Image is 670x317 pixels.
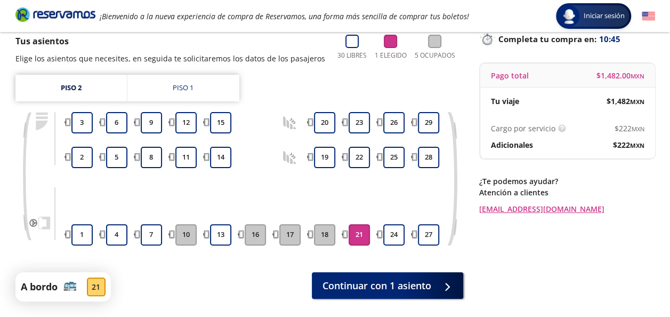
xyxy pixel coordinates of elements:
[245,224,266,245] button: 16
[106,112,127,133] button: 6
[349,147,370,168] button: 22
[312,272,463,299] button: Continuar con 1 asiento
[210,224,231,245] button: 13
[141,224,162,245] button: 7
[631,72,644,80] small: MXN
[15,6,95,26] a: Brand Logo
[71,147,93,168] button: 2
[599,33,620,45] span: 10:45
[491,123,555,134] p: Cargo por servicio
[383,224,405,245] button: 24
[21,280,58,294] p: A bordo
[491,139,533,150] p: Adicionales
[349,112,370,133] button: 23
[383,147,405,168] button: 25
[15,53,325,64] p: Elige los asientos que necesites, en seguida te solicitaremos los datos de los pasajeros
[141,147,162,168] button: 8
[642,10,655,23] button: English
[314,147,335,168] button: 19
[173,83,193,93] div: Piso 1
[613,139,644,150] span: $ 222
[337,51,367,60] p: 30 Libres
[418,112,439,133] button: 29
[608,255,659,306] iframe: Messagebird Livechat Widget
[349,224,370,245] button: 21
[175,147,197,168] button: 11
[383,112,405,133] button: 26
[415,51,455,60] p: 5 Ocupados
[596,70,644,81] span: $ 1,482.00
[607,96,644,107] span: $ 1,482
[579,11,629,21] span: Iniciar sesión
[127,75,239,101] a: Piso 1
[175,224,197,245] button: 10
[279,224,301,245] button: 17
[175,112,197,133] button: 12
[87,278,106,296] div: 21
[630,141,644,149] small: MXN
[615,123,644,134] span: $ 222
[314,112,335,133] button: 20
[479,176,655,187] p: ¿Te podemos ayudar?
[210,147,231,168] button: 14
[106,224,127,245] button: 4
[314,224,335,245] button: 18
[491,96,519,107] p: Tu viaje
[418,147,439,168] button: 28
[491,70,529,81] p: Pago total
[479,203,655,215] a: [EMAIL_ADDRESS][DOMAIN_NAME]
[100,11,469,21] em: ¡Bienvenido a la nueva experiencia de compra de Reservamos, una forma más sencilla de comprar tus...
[15,75,127,101] a: Piso 2
[375,51,407,60] p: 1 Elegido
[418,224,439,245] button: 27
[479,187,655,198] p: Atención a clientes
[479,31,655,46] p: Completa tu compra en :
[71,224,93,245] button: 1
[141,112,162,133] button: 9
[15,35,325,47] p: Tus asientos
[322,279,431,293] span: Continuar con 1 asiento
[210,112,231,133] button: 15
[106,147,127,168] button: 5
[632,125,644,133] small: MXN
[71,112,93,133] button: 3
[630,98,644,106] small: MXN
[15,6,95,22] i: Brand Logo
